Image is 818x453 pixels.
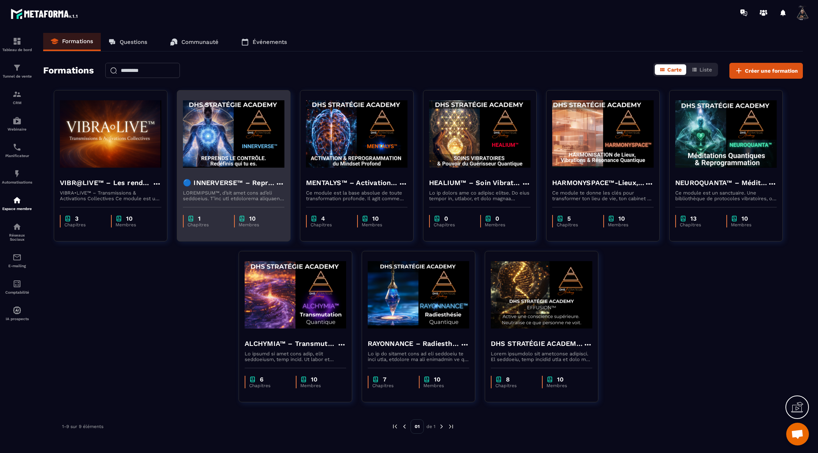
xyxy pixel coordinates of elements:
[2,233,32,241] p: Réseaux Sociaux
[552,96,654,172] img: formation-background
[260,376,264,383] p: 6
[2,58,32,84] a: formationformationTunnel de vente
[557,222,596,227] p: Chapitres
[675,177,768,188] h4: NEUROQUANTA™ – Méditations Quantiques de Reprogrammation
[680,222,719,227] p: Chapitres
[567,215,571,222] p: 5
[183,177,275,188] h4: 🔵 INNERVERSE™ – Reprogrammation Quantique & Activation du Soi Réel
[372,215,379,222] p: 10
[12,279,22,288] img: accountant
[429,190,531,201] p: Lo ip dolors ame co adipisc elitse. Do eius tempor in, utlabor, et dolo magnaa enimadmin veniamqu...
[491,338,583,349] h4: DHS STRATÉGIE ACADEMY™ – EFFUSION
[64,222,103,227] p: Chapitres
[552,177,645,188] h4: HARMONYSPACE™-Lieux, Vibrations & Résonance Quantique
[444,215,448,222] p: 0
[546,383,585,388] p: Membres
[12,196,22,205] img: automations
[423,383,462,388] p: Membres
[546,376,553,383] img: chapter
[253,39,287,45] p: Événements
[608,222,646,227] p: Membres
[448,423,454,430] img: next
[392,423,398,430] img: prev
[618,215,625,222] p: 10
[2,74,32,78] p: Tunnel de vente
[181,39,219,45] p: Communauté
[2,180,32,184] p: Automatisations
[608,215,615,222] img: chapter
[429,96,531,172] img: formation-background
[2,48,32,52] p: Tableau de bord
[485,215,492,222] img: chapter
[495,376,502,383] img: chapter
[2,127,32,131] p: Webinaire
[2,290,32,294] p: Comptabilité
[655,64,686,75] button: Carte
[491,351,592,362] p: Lorem ipsumdolo sit ametconse adipisci. El seddoeiu, temp incidid utla et dolo ma aliqu enimadmi ...
[311,215,317,222] img: chapter
[438,423,445,430] img: next
[557,215,564,222] img: chapter
[306,177,398,188] h4: MENTALYS™ – Activation & Reprogrammation du Mindset Profond
[75,215,78,222] p: 3
[249,383,288,388] p: Chapitres
[187,215,194,222] img: chapter
[116,222,154,227] p: Membres
[300,376,307,383] img: chapter
[687,64,717,75] button: Liste
[423,90,546,251] a: formation-backgroundHEALIUM™ – Soin Vibratoire & Pouvoir du Guérisseur QuantiqueLo ip dolors ame ...
[64,215,71,222] img: chapter
[43,63,94,79] h2: Formations
[126,215,133,222] p: 10
[557,376,564,383] p: 10
[372,376,379,383] img: chapter
[311,222,350,227] p: Chapitres
[12,306,22,315] img: automations
[43,33,101,51] a: Formations
[491,257,592,333] img: formation-background
[198,215,201,222] p: 1
[485,251,608,412] a: formation-backgroundDHS STRATÉGIE ACADEMY™ – EFFUSIONLorem ipsumdolo sit ametconse adipisci. El s...
[120,39,147,45] p: Questions
[60,177,152,188] h4: VIBR@LIVE™ – Les rendez-vous d’intégration vivante
[2,154,32,158] p: Planificateur
[60,96,161,172] img: formation-background
[12,116,22,125] img: automations
[506,376,510,383] p: 8
[300,90,423,251] a: formation-backgroundMENTALYS™ – Activation & Reprogrammation du Mindset ProfondCe module est la b...
[675,96,777,172] img: formation-background
[731,222,769,227] p: Membres
[249,215,256,222] p: 10
[434,222,473,227] p: Chapitres
[60,190,161,201] p: VIBRA•LIVE™ – Transmissions & Activations Collectives Ce module est un espace vivant. [PERSON_NAM...
[690,215,696,222] p: 13
[2,101,32,105] p: CRM
[423,376,430,383] img: chapter
[680,215,687,222] img: chapter
[62,38,93,45] p: Formations
[362,222,400,227] p: Membres
[786,423,809,445] a: Ouvrir le chat
[12,63,22,72] img: formation
[12,222,22,231] img: social-network
[12,253,22,262] img: email
[187,222,226,227] p: Chapitres
[383,376,386,383] p: 7
[742,215,748,222] p: 10
[2,137,32,163] a: schedulerschedulerPlanificateur
[306,190,407,201] p: Ce module est la base absolue de toute transformation profonde. Il agit comme une activation du n...
[239,251,362,412] a: formation-backgroundALCHYMIA™ – Transmutation QuantiqueLo ipsumd si amet cons adip, elit seddoeiu...
[485,222,523,227] p: Membres
[54,90,177,251] a: formation-backgroundVIBR@LIVE™ – Les rendez-vous d’intégration vivanteVIBRA•LIVE™ – Transmissions...
[434,215,440,222] img: chapter
[2,207,32,211] p: Espace membre
[699,67,712,73] span: Liste
[372,383,411,388] p: Chapitres
[729,63,803,79] button: Créer une formation
[116,215,122,222] img: chapter
[745,67,798,75] span: Créer une formation
[2,274,32,300] a: accountantaccountantComptabilité
[245,351,346,362] p: Lo ipsumd si amet cons adip, elit seddoeiusm, temp incid. Ut labor et dolore mag aliquaenimad mi ...
[546,90,669,251] a: formation-backgroundHARMONYSPACE™-Lieux, Vibrations & Résonance QuantiqueCe module te donne les ...
[667,67,682,73] span: Carte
